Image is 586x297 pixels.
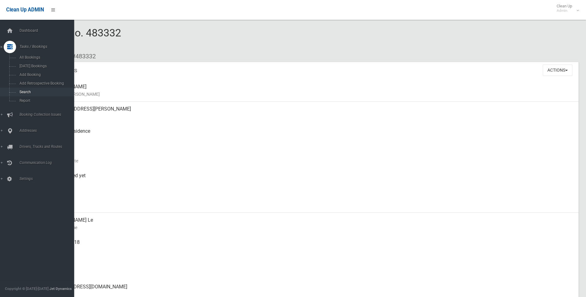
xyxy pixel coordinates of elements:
[18,28,79,33] span: Dashboard
[49,224,574,231] small: Contact Name
[49,168,574,190] div: Not collected yet
[18,98,74,103] span: Report
[18,44,79,49] span: Tasks / Bookings
[49,157,574,165] small: Collection Date
[6,7,44,13] span: Clean Up ADMIN
[49,287,72,291] strong: Jet Dynamics
[49,235,574,257] div: 0432 979 618
[543,65,572,76] button: Actions
[49,257,574,279] div: None given
[49,246,574,253] small: Mobile
[27,27,121,51] span: Booking No. 483332
[49,124,574,146] div: Front of Residence
[49,135,574,142] small: Pickup Point
[49,79,574,102] div: [PERSON_NAME]
[18,112,79,117] span: Booking Collection Issues
[49,146,574,168] div: [DATE]
[18,144,79,149] span: Drivers, Trucks and Routes
[49,102,574,124] div: [STREET_ADDRESS][PERSON_NAME]
[557,8,572,13] small: Admin
[67,51,96,62] li: #483332
[49,190,574,213] div: [DATE]
[49,268,574,276] small: Landline
[554,4,578,13] span: Clean Up
[5,287,48,291] span: Copyright © [DATE]-[DATE]
[49,113,574,120] small: Address
[49,179,574,187] small: Collected At
[18,64,74,68] span: [DATE] Bookings
[49,202,574,209] small: Zone
[49,213,574,235] div: [PERSON_NAME] Le
[18,55,74,60] span: All Bookings
[49,90,574,98] small: Name of [PERSON_NAME]
[18,81,74,86] span: Add Retrospective Booking
[18,128,79,133] span: Addresses
[18,161,79,165] span: Communication Log
[18,73,74,77] span: Add Booking
[18,177,79,181] span: Settings
[18,90,74,94] span: Search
